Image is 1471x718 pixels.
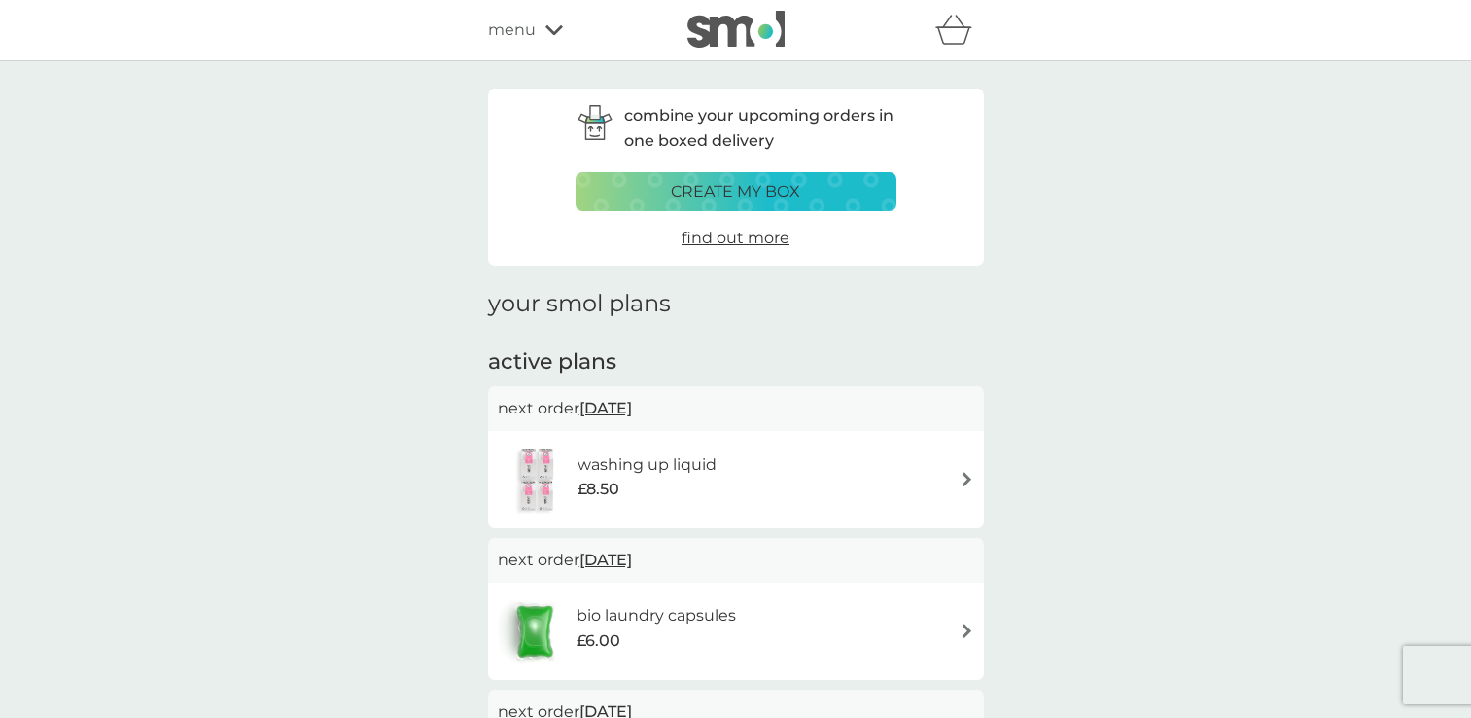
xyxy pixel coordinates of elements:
img: smol [687,11,785,48]
h2: active plans [488,347,984,377]
img: arrow right [960,472,974,486]
a: find out more [682,226,789,251]
p: next order [498,396,974,421]
span: [DATE] [579,389,632,427]
p: create my box [671,179,800,204]
img: arrow right [960,624,974,638]
p: combine your upcoming orders in one boxed delivery [624,103,896,153]
img: bio laundry capsules [498,597,572,665]
h6: washing up liquid [578,452,717,478]
span: [DATE] [579,541,632,579]
p: next order [498,548,974,573]
span: £8.50 [578,477,619,502]
h1: your smol plans [488,290,984,318]
div: basket [935,11,984,50]
h6: bio laundry capsules [577,603,736,628]
button: create my box [576,172,896,211]
span: menu [488,18,536,43]
span: £6.00 [577,628,620,654]
img: washing up liquid [498,446,578,514]
span: find out more [682,229,789,247]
